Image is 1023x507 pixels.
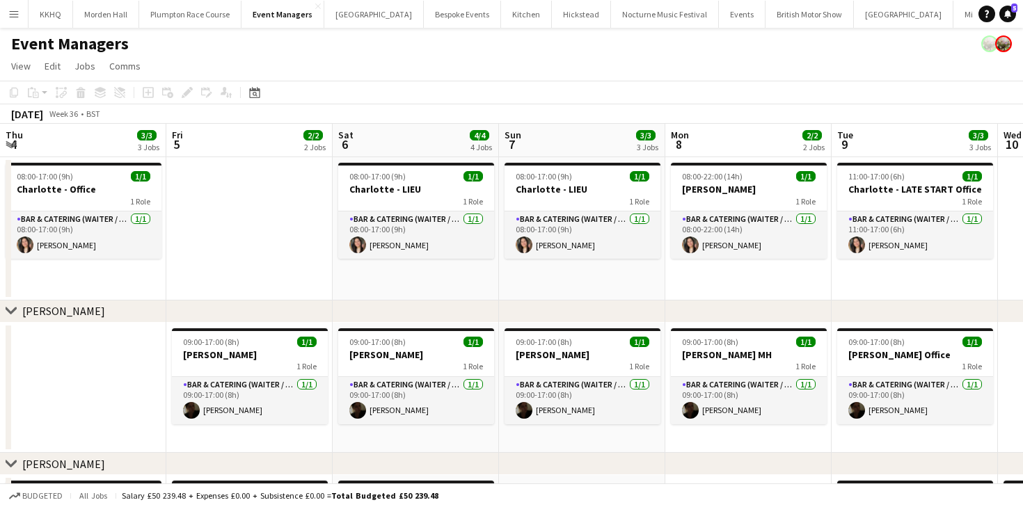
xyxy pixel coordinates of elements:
[139,1,241,28] button: Plumpton Race Course
[130,196,150,207] span: 1 Role
[172,348,328,361] h3: [PERSON_NAME]
[671,163,827,259] app-job-card: 08:00-22:00 (14h)1/1[PERSON_NAME]1 RoleBar & Catering (Waiter / waitress)1/108:00-22:00 (14h)[PER...
[671,377,827,424] app-card-role: Bar & Catering (Waiter / waitress)1/109:00-17:00 (8h)[PERSON_NAME]
[796,337,816,347] span: 1/1
[338,328,494,424] app-job-card: 09:00-17:00 (8h)1/1[PERSON_NAME]1 RoleBar & Catering (Waiter / waitress)1/109:00-17:00 (8h)[PERSO...
[795,361,816,371] span: 1 Role
[671,183,827,195] h3: [PERSON_NAME]
[303,130,323,140] span: 2/2
[995,35,1012,52] app-user-avatar: Staffing Manager
[795,196,816,207] span: 1 Role
[172,328,328,424] app-job-card: 09:00-17:00 (8h)1/1[PERSON_NAME]1 RoleBar & Catering (Waiter / waitress)1/109:00-17:00 (8h)[PERSO...
[172,129,183,141] span: Fri
[837,129,853,141] span: Tue
[630,337,649,347] span: 1/1
[837,163,993,259] app-job-card: 11:00-17:00 (6h)1/1Charlotte - LATE START Office1 RoleBar & Catering (Waiter / waitress)1/111:00-...
[629,196,649,207] span: 1 Role
[516,171,572,182] span: 08:00-17:00 (9h)
[131,171,150,182] span: 1/1
[516,337,572,347] span: 09:00-17:00 (8h)
[552,1,611,28] button: Hickstead
[837,348,993,361] h3: [PERSON_NAME] Office
[463,361,483,371] span: 1 Role
[338,129,354,141] span: Sat
[837,211,993,259] app-card-role: Bar & Catering (Waiter / waitress)1/111:00-17:00 (6h)[PERSON_NAME]
[331,490,438,501] span: Total Budgeted £50 239.48
[324,1,424,28] button: [GEOGRAPHIC_DATA]
[6,57,36,75] a: View
[505,328,660,424] app-job-card: 09:00-17:00 (8h)1/1[PERSON_NAME]1 RoleBar & Catering (Waiter / waitress)1/109:00-17:00 (8h)[PERSO...
[73,1,139,28] button: Morden Hall
[835,136,853,152] span: 9
[183,337,239,347] span: 09:00-17:00 (8h)
[962,361,982,371] span: 1 Role
[505,129,521,141] span: Sun
[463,337,483,347] span: 1/1
[46,108,81,119] span: Week 36
[671,211,827,259] app-card-role: Bar & Catering (Waiter / waitress)1/108:00-22:00 (14h)[PERSON_NAME]
[7,488,65,504] button: Budgeted
[86,108,100,119] div: BST
[669,136,689,152] span: 8
[796,171,816,182] span: 1/1
[682,171,743,182] span: 08:00-22:00 (14h)
[969,142,991,152] div: 3 Jobs
[837,328,993,424] app-job-card: 09:00-17:00 (8h)1/1[PERSON_NAME] Office1 RoleBar & Catering (Waiter / waitress)1/109:00-17:00 (8h...
[502,136,521,152] span: 7
[848,337,905,347] span: 09:00-17:00 (8h)
[338,183,494,195] h3: Charlotte - LIEU
[39,57,66,75] a: Edit
[501,1,552,28] button: Kitchen
[137,130,157,140] span: 3/3
[962,337,982,347] span: 1/1
[854,1,953,28] button: [GEOGRAPHIC_DATA]
[424,1,501,28] button: Bespoke Events
[77,490,110,501] span: All jobs
[304,142,326,152] div: 2 Jobs
[6,183,161,195] h3: Charlotte - Office
[962,171,982,182] span: 1/1
[803,142,825,152] div: 2 Jobs
[671,348,827,361] h3: [PERSON_NAME] MH
[122,490,438,501] div: Salary £50 239.48 + Expenses £0.00 + Subsistence £0.00 =
[172,377,328,424] app-card-role: Bar & Catering (Waiter / waitress)1/109:00-17:00 (8h)[PERSON_NAME]
[719,1,766,28] button: Events
[22,491,63,501] span: Budgeted
[505,211,660,259] app-card-role: Bar & Catering (Waiter / waitress)1/108:00-17:00 (9h)[PERSON_NAME]
[837,183,993,195] h3: Charlotte - LATE START Office
[766,1,854,28] button: British Motor Show
[11,107,43,121] div: [DATE]
[505,348,660,361] h3: [PERSON_NAME]
[802,130,822,140] span: 2/2
[6,211,161,259] app-card-role: Bar & Catering (Waiter / waitress)1/108:00-17:00 (9h)[PERSON_NAME]
[6,163,161,259] app-job-card: 08:00-17:00 (9h)1/1Charlotte - Office1 RoleBar & Catering (Waiter / waitress)1/108:00-17:00 (9h)[...
[505,163,660,259] app-job-card: 08:00-17:00 (9h)1/1Charlotte - LIEU1 RoleBar & Catering (Waiter / waitress)1/108:00-17:00 (9h)[PE...
[682,337,738,347] span: 09:00-17:00 (8h)
[611,1,719,28] button: Nocturne Music Festival
[463,171,483,182] span: 1/1
[505,377,660,424] app-card-role: Bar & Catering (Waiter / waitress)1/109:00-17:00 (8h)[PERSON_NAME]
[17,171,73,182] span: 08:00-17:00 (9h)
[671,328,827,424] app-job-card: 09:00-17:00 (8h)1/1[PERSON_NAME] MH1 RoleBar & Catering (Waiter / waitress)1/109:00-17:00 (8h)[PE...
[470,130,489,140] span: 4/4
[338,163,494,259] app-job-card: 08:00-17:00 (9h)1/1Charlotte - LIEU1 RoleBar & Catering (Waiter / waitress)1/108:00-17:00 (9h)[PE...
[837,377,993,424] app-card-role: Bar & Catering (Waiter / waitress)1/109:00-17:00 (8h)[PERSON_NAME]
[45,60,61,72] span: Edit
[11,60,31,72] span: View
[74,60,95,72] span: Jobs
[671,129,689,141] span: Mon
[22,304,105,318] div: [PERSON_NAME]
[22,457,105,471] div: [PERSON_NAME]
[241,1,324,28] button: Event Managers
[349,171,406,182] span: 08:00-17:00 (9h)
[338,211,494,259] app-card-role: Bar & Catering (Waiter / waitress)1/108:00-17:00 (9h)[PERSON_NAME]
[463,196,483,207] span: 1 Role
[629,361,649,371] span: 1 Role
[848,171,905,182] span: 11:00-17:00 (6h)
[3,136,23,152] span: 4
